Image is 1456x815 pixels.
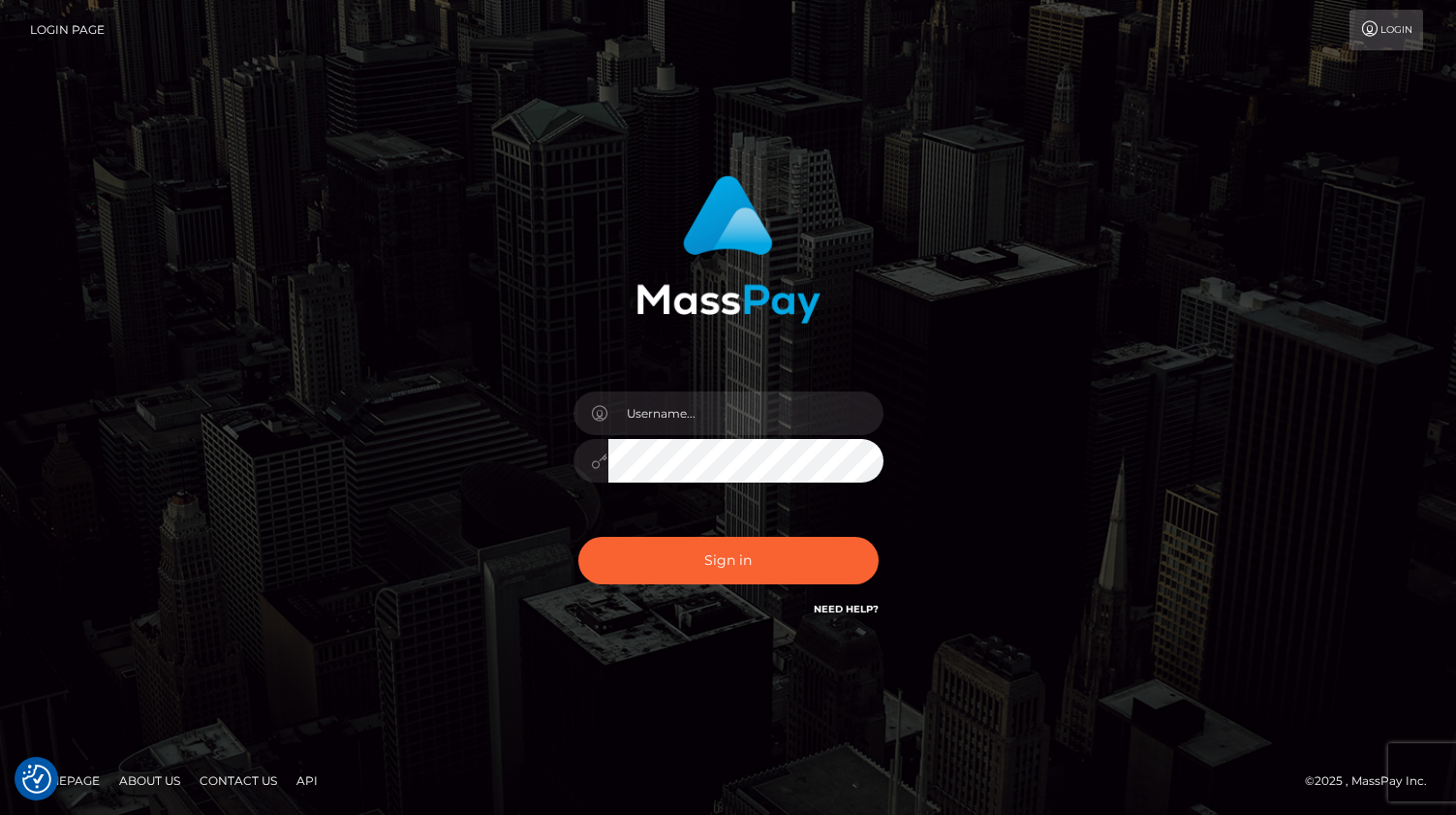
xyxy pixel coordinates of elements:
a: API [289,766,325,796]
a: Login Page [30,10,105,50]
div: © 2025 , MassPay Inc. [1305,770,1441,792]
a: Homepage [21,766,108,796]
button: Sign in [578,537,879,584]
a: Need Help? [814,603,879,615]
input: Username... [608,392,883,435]
a: Login [1349,10,1423,50]
a: Contact Us [192,766,285,796]
img: Revisit consent button [22,765,51,794]
button: Consent Preferences [22,765,51,794]
a: About Us [111,766,188,796]
img: MassPay Login [636,175,821,324]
